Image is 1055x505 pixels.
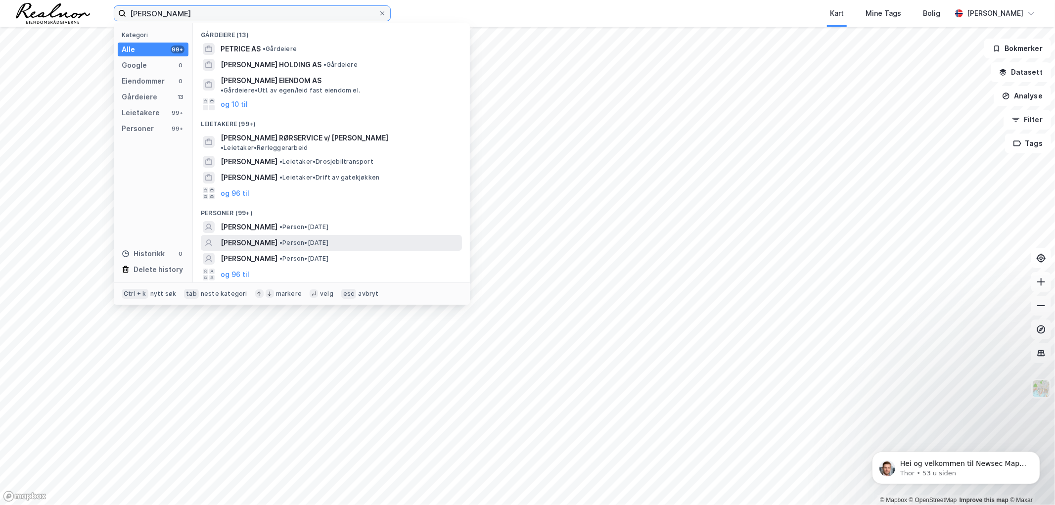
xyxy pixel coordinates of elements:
[221,144,224,151] span: •
[177,250,184,258] div: 0
[193,23,470,41] div: Gårdeiere (13)
[279,255,328,263] span: Person • [DATE]
[193,112,470,130] div: Leietakere (99+)
[960,497,1009,504] a: Improve this map
[171,46,184,53] div: 99+
[830,7,844,19] div: Kart
[909,497,957,504] a: OpenStreetMap
[279,239,282,246] span: •
[279,174,379,182] span: Leietaker • Drift av gatekjøkken
[134,264,183,275] div: Delete history
[320,290,333,298] div: velg
[857,431,1055,500] iframe: Intercom notifications melding
[276,290,302,298] div: markere
[221,156,277,168] span: [PERSON_NAME]
[122,31,188,39] div: Kategori
[279,158,373,166] span: Leietaker • Drosjebiltransport
[221,87,360,94] span: Gårdeiere • Utl. av egen/leid fast eiendom el.
[323,61,326,68] span: •
[880,497,907,504] a: Mapbox
[221,43,261,55] span: PETRICE AS
[1005,134,1051,153] button: Tags
[279,223,328,231] span: Person • [DATE]
[171,125,184,133] div: 99+
[122,107,160,119] div: Leietakere
[263,45,266,52] span: •
[1032,379,1051,398] img: Z
[177,61,184,69] div: 0
[323,61,358,69] span: Gårdeiere
[177,93,184,101] div: 13
[279,158,282,165] span: •
[221,187,249,199] button: og 96 til
[122,248,165,260] div: Historikk
[193,201,470,219] div: Personer (99+)
[3,491,46,502] a: Mapbox homepage
[122,75,165,87] div: Eiendommer
[122,91,157,103] div: Gårdeiere
[263,45,297,53] span: Gårdeiere
[866,7,901,19] div: Mine Tags
[221,132,388,144] span: [PERSON_NAME] RØRSERVICE v/ [PERSON_NAME]
[923,7,940,19] div: Bolig
[221,172,277,184] span: [PERSON_NAME]
[221,59,321,71] span: [PERSON_NAME] HOLDING AS
[279,223,282,230] span: •
[221,75,321,87] span: [PERSON_NAME] EIENDOM AS
[994,86,1051,106] button: Analyse
[122,123,154,135] div: Personer
[122,44,135,55] div: Alle
[279,255,282,262] span: •
[341,289,357,299] div: esc
[122,59,147,71] div: Google
[358,290,378,298] div: avbryt
[221,221,277,233] span: [PERSON_NAME]
[221,253,277,265] span: [PERSON_NAME]
[16,3,90,24] img: realnor-logo.934646d98de889bb5806.png
[126,6,378,21] input: Søk på adresse, matrikkel, gårdeiere, leietakere eller personer
[991,62,1051,82] button: Datasett
[279,174,282,181] span: •
[221,269,249,280] button: og 96 til
[221,237,277,249] span: [PERSON_NAME]
[201,290,247,298] div: neste kategori
[221,144,308,152] span: Leietaker • Rørleggerarbeid
[221,87,224,94] span: •
[177,77,184,85] div: 0
[967,7,1023,19] div: [PERSON_NAME]
[221,98,248,110] button: og 10 til
[1004,110,1051,130] button: Filter
[279,239,328,247] span: Person • [DATE]
[122,289,148,299] div: Ctrl + k
[171,109,184,117] div: 99+
[150,290,177,298] div: nytt søk
[184,289,199,299] div: tab
[984,39,1051,58] button: Bokmerker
